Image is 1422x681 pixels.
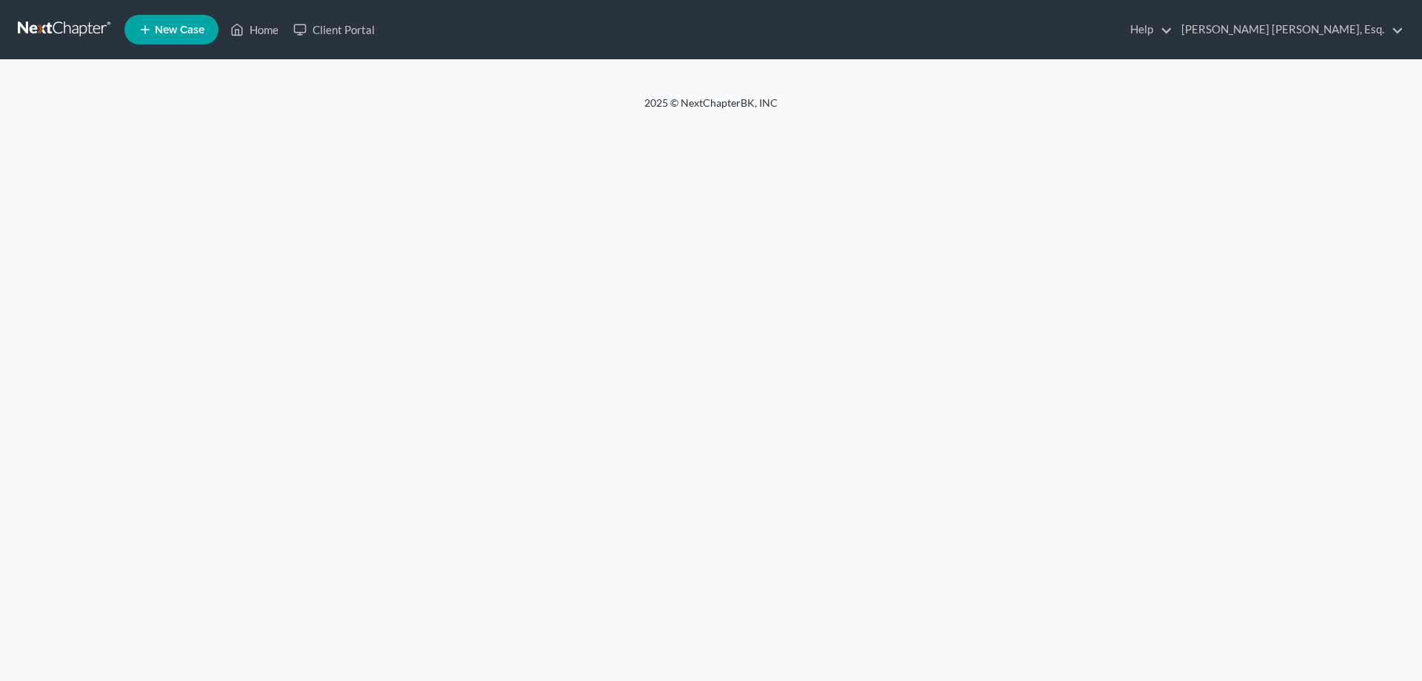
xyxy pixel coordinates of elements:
[286,16,382,43] a: Client Portal
[124,15,218,44] new-legal-case-button: New Case
[1174,16,1403,43] a: [PERSON_NAME] [PERSON_NAME], Esq.
[289,96,1133,122] div: 2025 © NextChapterBK, INC
[1123,16,1172,43] a: Help
[223,16,286,43] a: Home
